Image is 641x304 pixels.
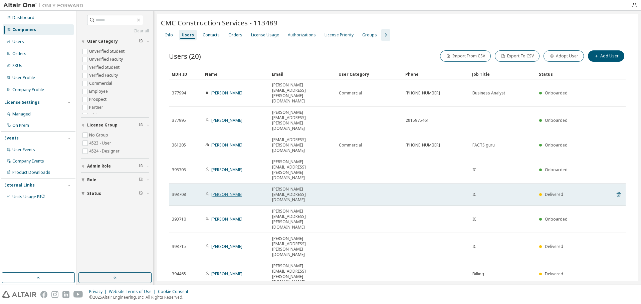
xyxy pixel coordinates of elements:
div: Company Profile [12,87,44,92]
span: Onboarded [545,167,568,173]
div: Cookie Consent [158,289,192,294]
div: Groups [362,32,377,38]
div: Users [12,39,24,44]
span: [EMAIL_ADDRESS][PERSON_NAME][DOMAIN_NAME] [272,137,333,153]
div: Job Title [472,69,533,79]
div: SKUs [12,63,22,68]
img: altair_logo.svg [2,291,36,298]
label: No Group [89,131,110,139]
label: Commercial [89,79,114,87]
span: IC [472,192,476,197]
div: User Profile [12,75,35,80]
button: User Category [81,34,149,49]
span: 393715 [172,244,186,249]
span: [PERSON_NAME][EMAIL_ADDRESS][PERSON_NAME][DOMAIN_NAME] [272,159,333,181]
img: Altair One [3,2,87,9]
span: CMC Construction Services - 113489 [161,18,277,27]
span: Business Analyst [472,90,505,96]
div: Privacy [89,289,109,294]
span: 2815975461 [406,118,429,123]
div: On Prem [12,123,29,128]
button: Role [81,173,149,187]
div: License Priority [325,32,354,38]
img: youtube.svg [73,291,83,298]
label: Unverified Faculty [89,55,124,63]
span: [PERSON_NAME][EMAIL_ADDRESS][DOMAIN_NAME] [272,187,333,203]
span: [PHONE_NUMBER] [406,90,440,96]
div: Companies [12,27,36,32]
span: Clear filter [139,177,143,183]
button: Adopt User [544,50,584,62]
span: [PERSON_NAME][EMAIL_ADDRESS][PERSON_NAME][DOMAIN_NAME] [272,236,333,257]
span: Onboarded [545,142,568,148]
div: Info [165,32,173,38]
span: 393703 [172,167,186,173]
div: User Events [12,147,35,153]
span: License Group [87,122,118,128]
a: [PERSON_NAME] [211,216,242,222]
div: License Usage [251,32,279,38]
span: 377994 [172,90,186,96]
label: Employee [89,87,109,95]
span: Clear filter [139,39,143,44]
a: [PERSON_NAME] [211,117,242,123]
span: Clear filter [139,164,143,169]
label: Verified Student [89,63,121,71]
span: [PHONE_NUMBER] [406,142,440,148]
div: External Links [4,183,35,188]
span: Delivered [545,192,563,197]
span: Onboarded [545,216,568,222]
div: Status [539,69,586,79]
img: instagram.svg [51,291,58,298]
a: Clear all [81,28,149,34]
span: User Category [87,39,118,44]
div: Managed [12,111,31,117]
p: © 2025 Altair Engineering, Inc. All Rights Reserved. [89,294,192,300]
span: IC [472,167,476,173]
span: Clear filter [139,191,143,196]
div: Email [272,69,333,79]
a: [PERSON_NAME] [211,244,242,249]
span: Billing [472,271,484,277]
button: License Group [81,118,149,132]
span: [PERSON_NAME][EMAIL_ADDRESS][PERSON_NAME][DOMAIN_NAME] [272,209,333,230]
label: Verified Faculty [89,71,119,79]
a: [PERSON_NAME] [211,167,242,173]
span: Users (20) [169,51,201,61]
span: Onboarded [545,117,568,123]
button: Status [81,186,149,201]
span: Onboarded [545,90,568,96]
div: License Settings [4,100,40,105]
a: [PERSON_NAME] [211,142,242,148]
label: 4524 - Designer [89,147,121,155]
div: User Category [339,69,400,79]
span: 377995 [172,118,186,123]
label: Unverified Student [89,47,126,55]
button: Add User [588,50,624,62]
label: Trial [89,111,99,119]
span: 393708 [172,192,186,197]
img: facebook.svg [40,291,47,298]
button: Export To CSV [495,50,540,62]
span: FACTS guru [472,142,495,148]
div: Orders [12,51,26,56]
span: Units Usage BI [12,194,45,200]
div: MDH ID [172,69,200,79]
span: Role [87,177,96,183]
button: Admin Role [81,159,149,174]
div: Product Downloads [12,170,50,175]
button: Import From CSV [440,50,491,62]
span: Status [87,191,101,196]
a: [PERSON_NAME] [211,271,242,277]
span: 393710 [172,217,186,222]
label: 4523 - User [89,139,113,147]
span: 381205 [172,142,186,148]
span: Delivered [545,271,563,277]
span: [PERSON_NAME][EMAIL_ADDRESS][PERSON_NAME][DOMAIN_NAME] [272,110,333,131]
div: Company Events [12,159,44,164]
span: Clear filter [139,122,143,128]
a: [PERSON_NAME] [211,90,242,96]
span: Delivered [545,244,563,249]
span: IC [472,244,476,249]
div: Users [182,32,194,38]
